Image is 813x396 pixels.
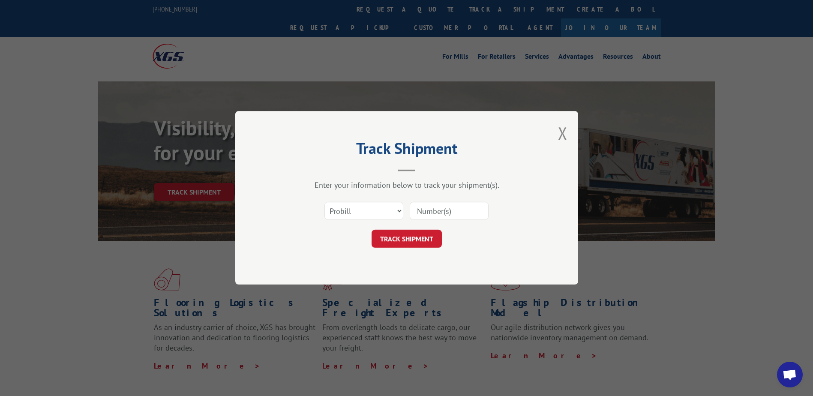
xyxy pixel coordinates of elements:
input: Number(s) [410,202,489,220]
div: Enter your information below to track your shipment(s). [278,180,535,190]
button: Close modal [558,122,567,144]
h2: Track Shipment [278,142,535,159]
button: TRACK SHIPMENT [372,230,442,248]
div: Open chat [777,362,803,387]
